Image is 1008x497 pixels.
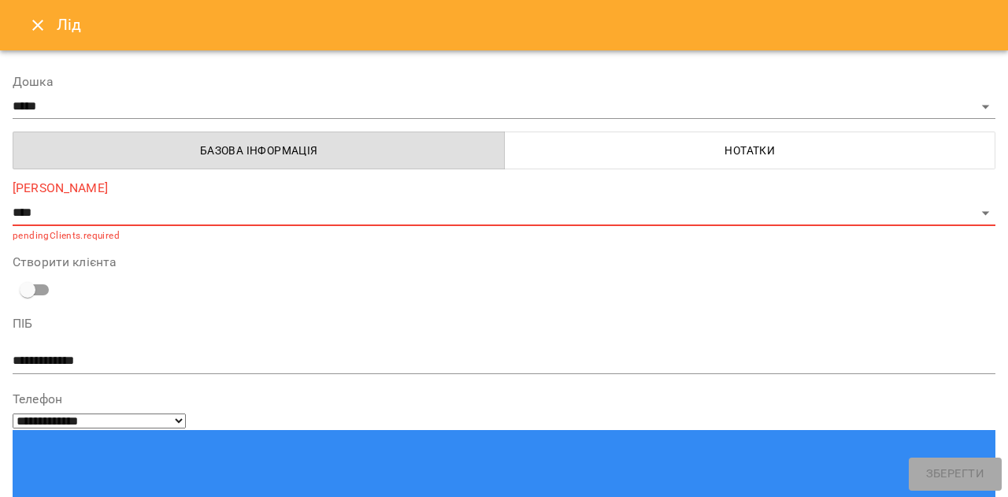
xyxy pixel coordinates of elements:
[13,76,995,88] label: Дошка
[13,317,995,330] label: ПІБ
[23,141,495,160] span: Базова інформація
[13,132,505,169] button: Базова інформація
[57,13,989,37] h6: Лід
[504,132,996,169] button: Нотатки
[13,228,995,244] p: pendingClients.required
[13,393,995,406] label: Телефон
[514,141,987,160] span: Нотатки
[13,182,995,195] label: [PERSON_NAME]
[19,6,57,44] button: Close
[13,414,186,428] select: Phone number country
[13,256,995,269] label: Створити клієнта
